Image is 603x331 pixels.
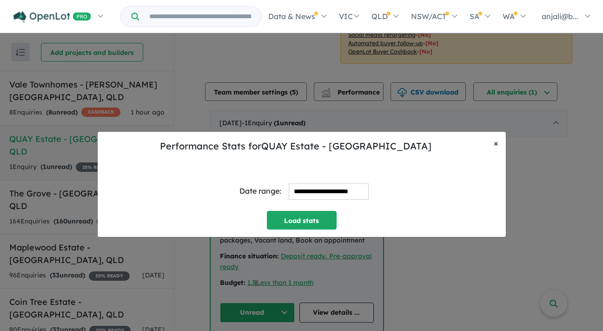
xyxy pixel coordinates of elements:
span: anjali@b... [542,12,578,21]
h5: Performance Stats for QUAY Estate - [GEOGRAPHIC_DATA] [105,139,486,153]
span: × [494,138,498,149]
div: Date range: [239,185,281,197]
input: Try estate name, suburb, builder or developer [141,7,259,27]
img: Openlot PRO Logo White [13,11,91,23]
button: Load stats [267,211,337,230]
